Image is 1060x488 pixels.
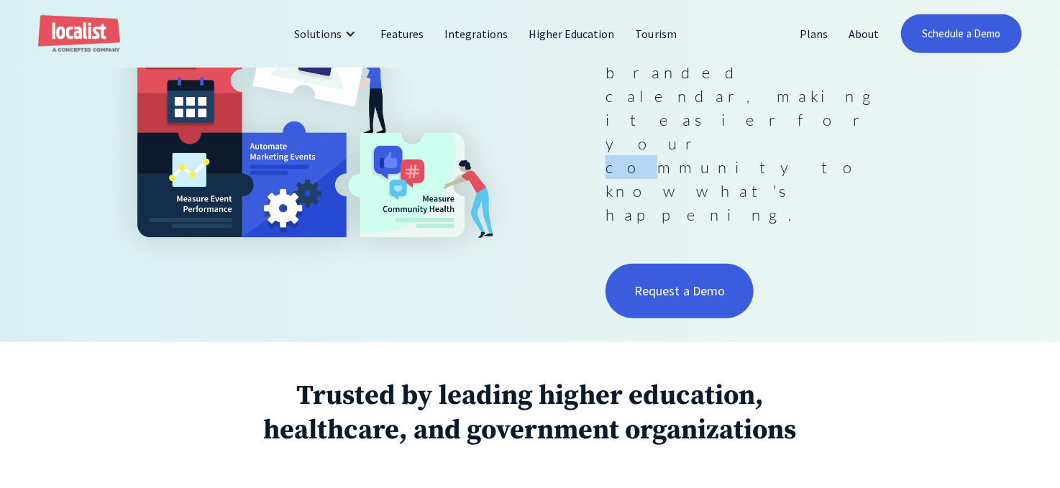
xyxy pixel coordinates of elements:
[263,379,796,448] strong: Trusted by leading higher education, healthcare, and government organizations
[38,15,120,53] a: home
[518,17,626,51] a: Higher Education
[283,17,370,51] div: Solutions
[434,17,518,51] a: Integrations
[626,17,687,51] a: Tourism
[790,17,839,51] a: Plans
[370,17,434,51] a: Features
[839,17,890,51] a: About
[606,264,754,318] a: Request a Demo
[294,25,342,42] div: Solutions
[901,14,1023,53] a: Schedule a Demo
